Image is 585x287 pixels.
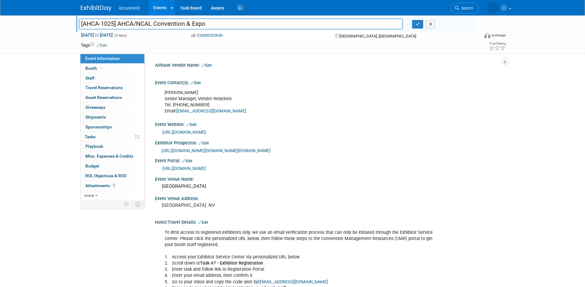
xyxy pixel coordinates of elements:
[85,163,99,168] span: Budget
[80,73,144,83] a: Staff
[155,78,505,86] div: Event Contact(s):
[85,154,133,159] span: Misc. Expenses & Credits
[426,20,435,29] button: X
[94,33,100,37] span: to
[80,103,144,112] a: Giveaways
[491,33,506,38] div: In-Person
[80,122,144,132] a: Sponsorships
[189,32,226,39] button: Committed
[85,76,95,81] span: Staff
[132,200,144,208] td: Toggle Event Tabs
[80,112,144,122] a: Shipments
[459,6,473,10] span: Search
[111,183,116,188] span: 3
[80,191,144,200] a: more
[80,64,144,73] a: Booth
[85,134,96,139] span: Tasks
[162,166,206,171] a: [URL][DOMAIN_NAME]
[155,61,505,69] div: Airbase Vendor Name:
[80,54,144,63] a: Event Information
[97,43,107,48] a: Edit
[85,105,105,110] span: Giveaways
[186,123,197,127] a: Edit
[162,130,206,135] a: [URL][DOMAIN_NAME]
[114,33,127,37] span: (4 days)
[80,142,144,151] a: Playbook
[119,6,140,10] span: Accushield
[85,115,106,120] span: Shipments
[198,220,208,225] a: Edit
[85,66,104,71] span: Booth
[199,141,209,145] a: Edit
[80,93,144,102] a: Asset Reservations
[100,66,103,70] i: Booth reservation complete
[176,108,246,114] a: [EMAIL_ADDRESS][DOMAIN_NAME]
[160,87,437,117] div: [PERSON_NAME] Senior Manager, Vendor Relations Tel. [PHONE_NUMBER] Email:
[489,42,505,45] div: Event Rating
[487,2,499,14] img: Jason Laiche
[443,32,506,41] div: Event Format
[484,33,490,38] img: Format-Inperson.png
[80,132,144,142] a: Tasks
[201,63,212,68] a: Edit
[451,3,479,14] a: Search
[85,56,120,61] span: Event Information
[200,261,263,266] b: Task #7 - Exhibitor Registration
[81,42,107,48] td: Tags
[155,194,505,202] div: Event Venue Address:
[85,173,127,178] span: ROI, Objectives & ROO
[155,138,505,146] div: Exhibitor Prospectus:
[121,200,132,208] td: Personalize Event Tab Strip
[155,218,505,226] div: Hotel/Travel Details:
[85,144,103,149] span: Playbook
[160,182,500,191] div: [GEOGRAPHIC_DATA]
[162,202,294,208] pre: [GEOGRAPHIC_DATA]. NV
[85,183,116,188] span: Attachments
[191,81,201,85] a: Edit
[162,148,271,153] a: [URL][DOMAIN_NAME][DOMAIN_NAME][DOMAIN_NAME]
[80,151,144,161] a: Misc. Expenses & Credits
[80,171,144,181] a: ROI, Objectives & ROO
[155,120,505,128] div: Event Website:
[258,279,328,285] a: [EMAIL_ADDRESS][DOMAIN_NAME]
[85,124,112,129] span: Sponsorships
[339,34,416,38] span: [GEOGRAPHIC_DATA], [GEOGRAPHIC_DATA]
[84,193,94,198] span: more
[182,159,192,163] a: Edit
[155,175,505,182] div: Event Venue Name:
[80,161,144,171] a: Budget
[155,156,505,164] div: Event Portal:
[85,85,123,90] span: Travel Reservations
[80,83,144,92] a: Travel Reservations
[85,95,122,100] span: Asset Reservations
[81,5,111,11] img: ExhibitDay
[80,181,144,191] a: Attachments3
[81,32,113,38] span: [DATE] [DATE]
